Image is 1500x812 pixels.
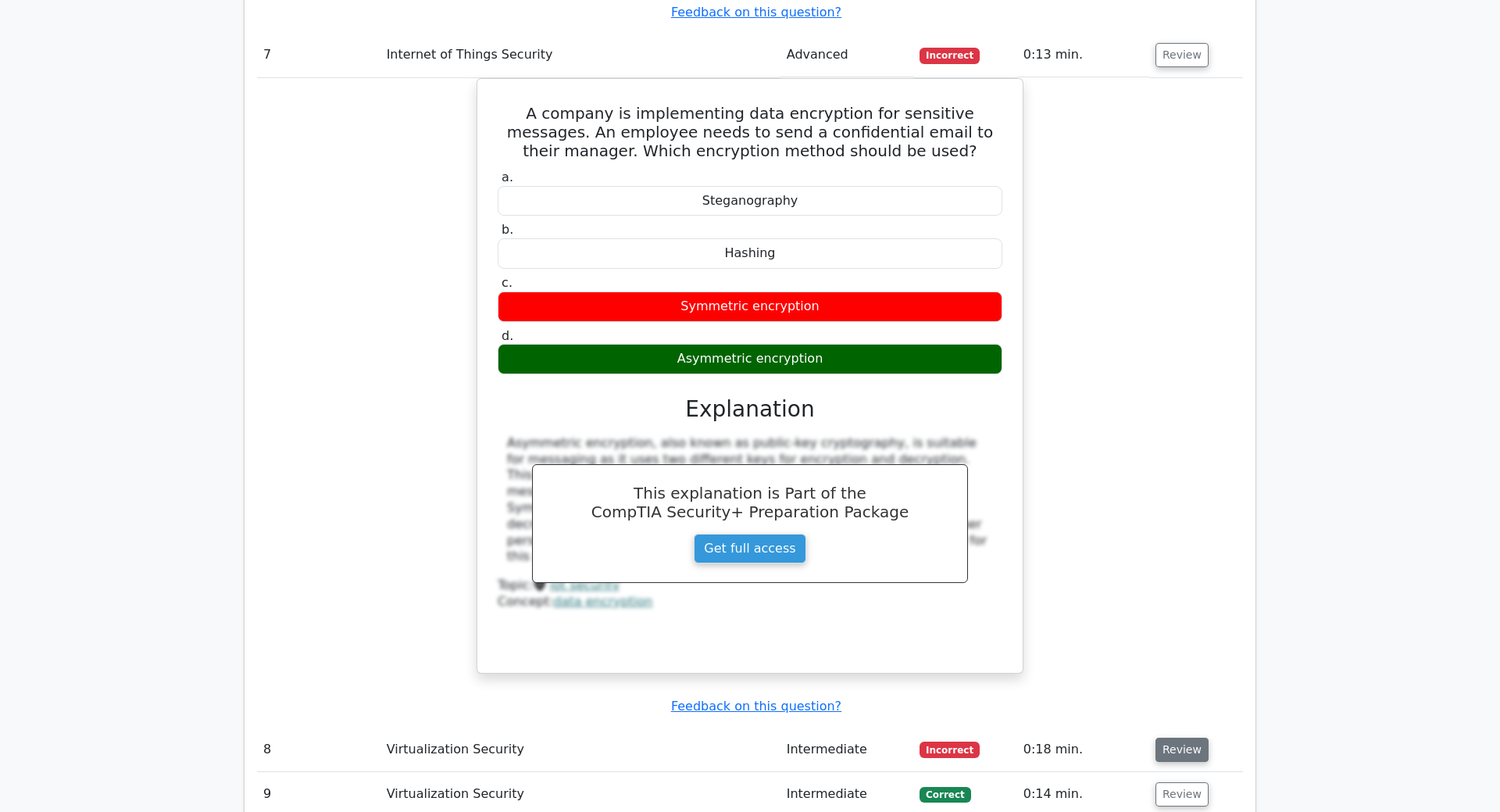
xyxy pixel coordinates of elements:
[498,292,1002,322] div: Symmetric encryption
[920,742,980,757] span: Incorrect
[498,594,1002,610] div: Concept:
[507,396,993,423] h3: Explanation
[507,435,993,565] div: Asymmetric encryption, also known as public-key cryptography, is suitable for messaging as it use...
[554,594,653,609] a: data encryption
[257,33,380,77] td: 7
[496,104,1004,160] h5: A company is implementing data encryption for sensitive messages. An employee needs to send a con...
[920,48,980,63] span: Incorrect
[502,170,513,184] span: a.
[498,578,1002,594] div: Topic:
[502,328,513,343] span: d.
[380,728,780,772] td: Virtualization Security
[498,186,1002,216] div: Steganography
[498,344,1002,374] div: Asymmetric encryption
[257,728,380,772] td: 8
[1017,33,1149,77] td: 0:13 min.
[502,222,513,237] span: b.
[1155,43,1209,67] button: Review
[550,578,620,592] a: iot security
[671,699,841,714] a: Feedback on this question?
[502,275,512,290] span: c.
[498,238,1002,269] div: Hashing
[380,33,780,77] td: Internet of Things Security
[920,787,970,803] span: Correct
[1155,782,1209,807] button: Review
[780,33,913,77] td: Advanced
[671,5,841,20] a: Feedback on this question?
[1017,728,1149,772] td: 0:18 min.
[780,728,913,772] td: Intermediate
[1155,738,1209,762] button: Review
[694,534,805,563] a: Get full access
